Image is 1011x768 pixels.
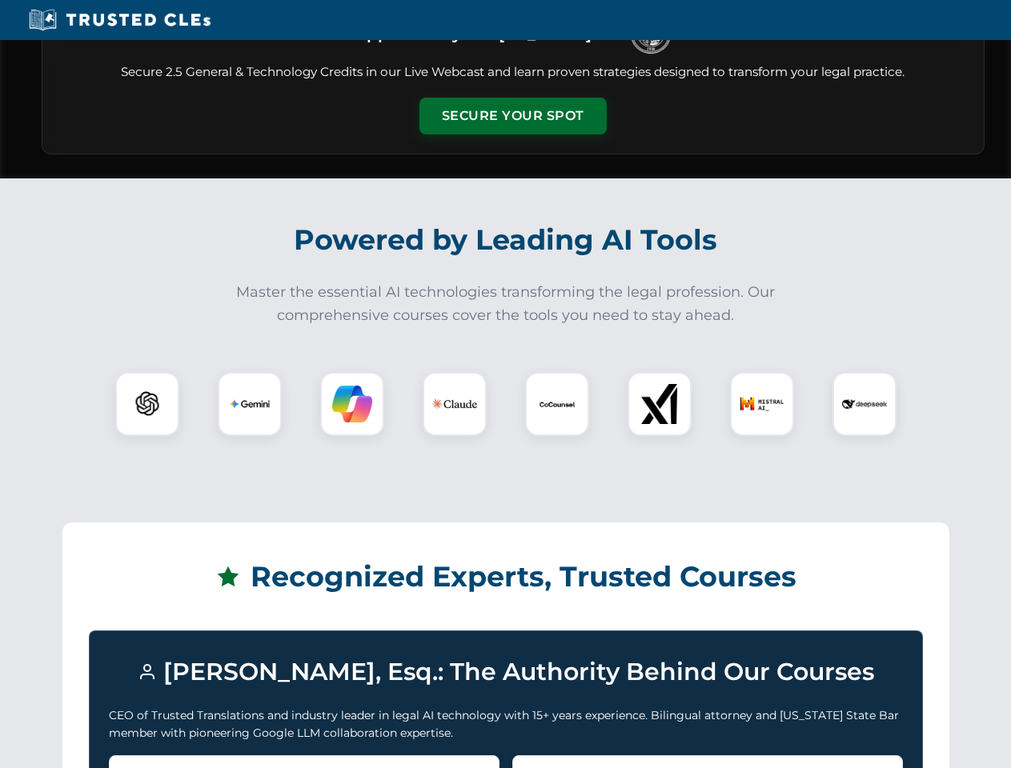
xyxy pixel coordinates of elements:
[423,372,487,436] div: Claude
[115,372,179,436] div: ChatGPT
[525,372,589,436] div: CoCounsel
[537,384,577,424] img: CoCounsel Logo
[226,281,786,327] p: Master the essential AI technologies transforming the legal profession. Our comprehensive courses...
[332,384,372,424] img: Copilot Logo
[842,382,887,426] img: DeepSeek Logo
[109,706,903,742] p: CEO of Trusted Translations and industry leader in legal AI technology with 15+ years experience....
[62,63,965,82] p: Secure 2.5 General & Technology Credits in our Live Webcast and learn proven strategies designed ...
[124,381,171,427] img: ChatGPT Logo
[109,650,903,694] h3: [PERSON_NAME], Esq.: The Authority Behind Our Courses
[730,372,794,436] div: Mistral AI
[740,382,784,426] img: Mistral AI Logo
[640,384,680,424] img: xAI Logo
[218,372,282,436] div: Gemini
[62,212,949,268] h2: Powered by Leading AI Tools
[24,8,215,32] img: Trusted CLEs
[832,372,897,436] div: DeepSeek
[89,549,923,605] h2: Recognized Experts, Trusted Courses
[320,372,384,436] div: Copilot
[432,382,477,426] img: Claude Logo
[419,98,607,134] button: Secure Your Spot
[230,384,270,424] img: Gemini Logo
[628,372,692,436] div: xAI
